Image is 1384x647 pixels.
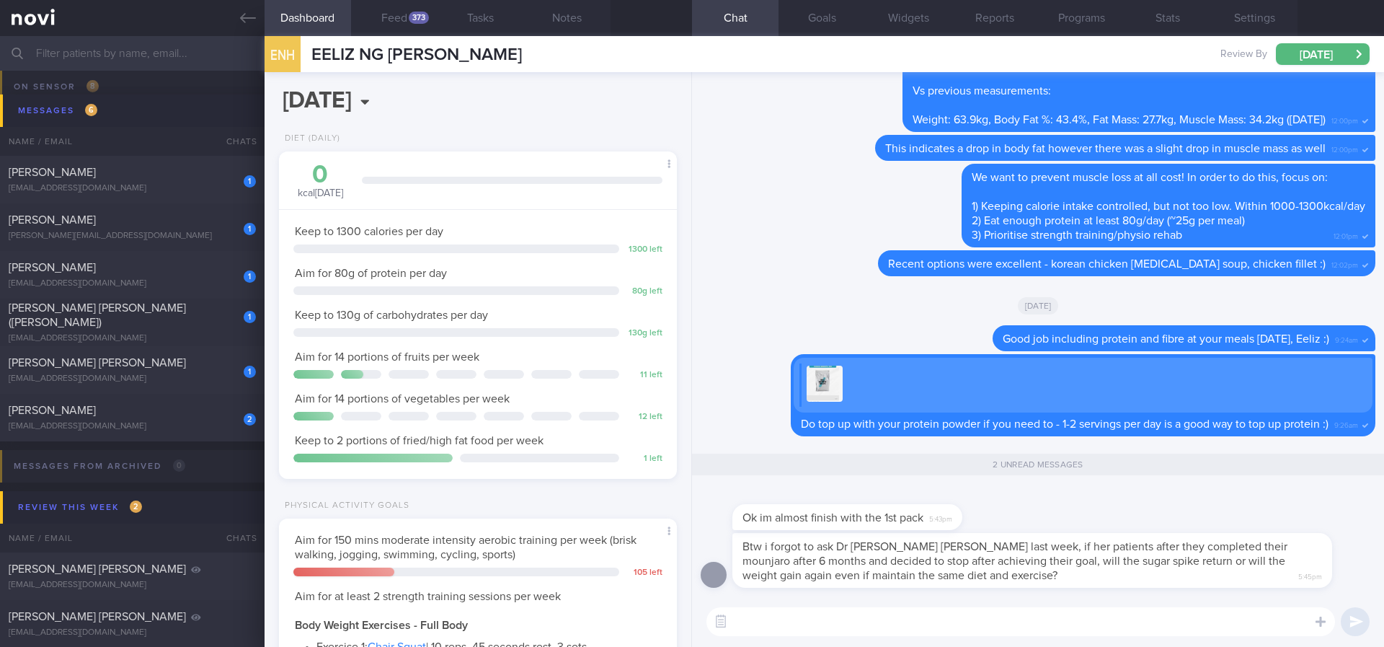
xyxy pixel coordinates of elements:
[9,262,96,273] span: [PERSON_NAME]
[244,366,256,378] div: 1
[885,143,1326,154] span: This indicates a drop in body fat however there was a slight drop in muscle mass as well
[972,201,1365,212] span: 1) Keeping calorie intake controlled, but not too low. Within 1000-1300kcal/day
[972,229,1182,241] span: 3) Prioritise strength training/physio rehab
[10,457,189,476] div: Messages from Archived
[801,418,1328,430] span: Do top up with your protein powder if you need to - 1-2 servings per day is a good way to top up ...
[244,175,256,188] div: 1
[972,172,1328,183] span: We want to prevent muscle loss at all cost! In order to do this, focus on:
[913,85,1051,97] span: Vs previous measurements:
[9,333,256,344] div: [EMAIL_ADDRESS][DOMAIN_NAME]
[207,524,265,553] div: Chats
[9,421,256,432] div: [EMAIL_ADDRESS][DOMAIN_NAME]
[295,268,447,279] span: Aim for 80g of protein per day
[1334,228,1358,242] span: 12:01pm
[913,114,1326,126] span: Weight: 63.9kg, Body Fat %: 43.4%, Fat Mass: 27.7kg, Muscle Mass: 34.2kg ([DATE])
[1220,48,1267,61] span: Review By
[279,501,409,511] div: Physical Activity Goals
[409,12,429,24] div: 373
[9,405,96,416] span: [PERSON_NAME]
[9,611,186,622] span: [PERSON_NAME] [PERSON_NAME]
[9,214,96,226] span: [PERSON_NAME]
[1003,333,1329,345] span: Good job including protein and fibre at your meals [DATE], Eeliz :)
[742,512,923,524] span: Ok im almost finish with the 1st pack
[1331,257,1358,270] span: 12:02pm
[9,231,256,242] div: [PERSON_NAME][EMAIL_ADDRESS][DOMAIN_NAME]
[972,215,1245,226] span: 2) Eat enough protein at least 80g/day (~25g per meal)
[14,101,101,120] div: Messages
[1331,141,1358,155] span: 12:00pm
[626,245,662,255] div: 1300 left
[279,133,340,144] div: Diet (Daily)
[626,286,662,297] div: 80 g left
[929,511,952,524] span: 5:43pm
[244,413,256,426] div: 2
[295,351,479,363] span: Aim for 14 portions of fruits per week
[295,534,636,560] span: Aim for 150 mins moderate intensity aerobic training per week (brisk walking, jogging, swimming, ...
[9,563,186,575] span: [PERSON_NAME] [PERSON_NAME]
[9,580,256,591] div: [EMAIL_ADDRESS][DOMAIN_NAME]
[293,162,347,201] div: kcal [DATE]
[626,328,662,339] div: 130 g left
[295,393,510,405] span: Aim for 14 portions of vegetables per week
[1298,568,1322,582] span: 5:45pm
[173,459,185,472] span: 0
[9,183,256,194] div: [EMAIL_ADDRESS][DOMAIN_NAME]
[295,591,561,602] span: Aim for at least 2 strength training sessions per week
[85,104,97,116] span: 6
[9,628,256,638] div: [EMAIL_ADDRESS][DOMAIN_NAME]
[311,46,522,63] span: EELIZ NG [PERSON_NAME]
[626,454,662,465] div: 1 left
[207,127,265,156] div: Chats
[888,258,1326,270] span: Recent options were excellent - korean chicken [MEDICAL_DATA] soup, chicken fillet :)
[14,498,146,517] div: Review this week
[295,620,468,631] strong: Body Weight Exercises - Full Body
[9,302,186,328] span: [PERSON_NAME] [PERSON_NAME] ([PERSON_NAME])
[742,541,1287,581] span: Btw i forgot to ask Dr [PERSON_NAME] [PERSON_NAME] last week, if her patients after they complete...
[9,374,256,384] div: [EMAIL_ADDRESS][DOMAIN_NAME]
[1018,297,1059,314] span: [DATE]
[626,370,662,381] div: 11 left
[244,270,256,283] div: 1
[244,311,256,323] div: 1
[295,226,443,237] span: Keep to 1300 calories per day
[9,357,186,369] span: [PERSON_NAME] [PERSON_NAME]
[1335,332,1358,345] span: 9:24am
[9,167,96,178] span: [PERSON_NAME]
[626,412,662,423] div: 12 left
[130,501,142,513] span: 2
[295,435,544,446] span: Keep to 2 portions of fried/high fat food per week
[807,366,843,402] img: Replying to photo by
[1334,417,1358,431] span: 9:26am
[1331,113,1358,126] span: 12:00pm
[244,223,256,235] div: 1
[626,568,662,578] div: 105 left
[261,27,304,83] div: ENH
[9,278,256,289] div: [EMAIL_ADDRESS][DOMAIN_NAME]
[295,309,488,321] span: Keep to 130g of carbohydrates per day
[293,162,347,188] div: 0
[1276,43,1370,65] button: [DATE]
